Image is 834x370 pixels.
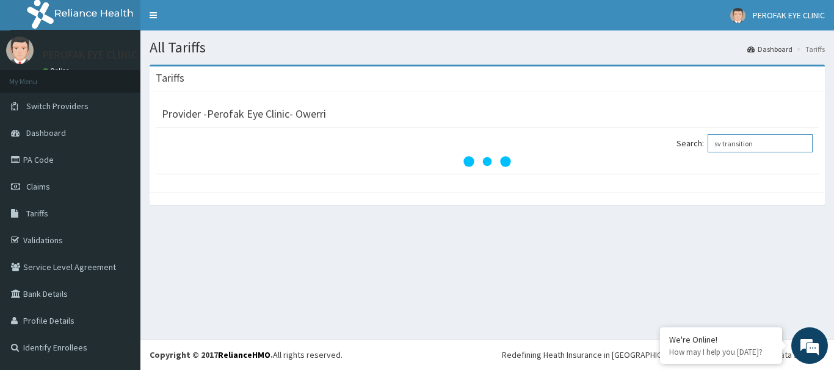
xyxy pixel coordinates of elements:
svg: audio-loading [463,137,512,186]
label: Search: [676,134,813,152]
div: We're Online! [669,334,773,345]
div: Redefining Heath Insurance in [GEOGRAPHIC_DATA] using Telemedicine and Data Science! [502,349,825,361]
footer: All rights reserved. [140,339,834,370]
div: Chat with us now [63,68,205,84]
a: RelianceHMO [218,349,270,360]
h3: Provider - Perofak Eye Clinic- Owerri [162,109,326,119]
img: User Image [730,8,745,23]
input: Search: [708,134,813,152]
a: Online [43,66,72,75]
a: Dashboard [747,44,792,54]
img: d_794563401_company_1708531726252_794563401 [23,61,49,91]
span: Claims [26,181,50,192]
span: We're online! [71,109,169,232]
span: Switch Providers [26,101,89,112]
img: User Image [6,37,34,64]
p: How may I help you today? [669,347,773,357]
h1: All Tariffs [150,40,825,55]
h3: Tariffs [156,73,184,84]
strong: Copyright © 2017 . [150,349,273,360]
p: PEROFAK EYE CLINIC [43,49,137,60]
li: Tariffs [794,44,825,54]
span: Tariffs [26,208,48,219]
span: PEROFAK EYE CLINIC [753,10,825,21]
span: Dashboard [26,127,66,138]
textarea: Type your message and hit 'Enter' [6,243,233,286]
div: Minimize live chat window [200,6,230,35]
